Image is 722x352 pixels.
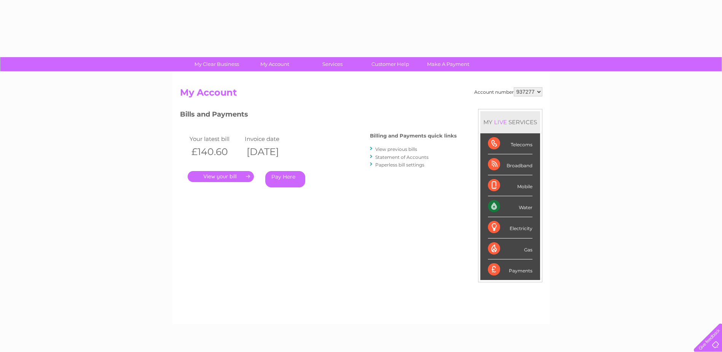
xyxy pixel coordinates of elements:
[188,144,243,160] th: £140.60
[375,146,417,152] a: View previous bills
[180,109,457,122] h3: Bills and Payments
[359,57,422,71] a: Customer Help
[474,87,542,96] div: Account number
[180,87,542,102] h2: My Account
[488,196,532,217] div: Water
[488,133,532,154] div: Telecoms
[243,57,306,71] a: My Account
[188,171,254,182] a: .
[488,238,532,259] div: Gas
[488,175,532,196] div: Mobile
[480,111,540,133] div: MY SERVICES
[375,162,424,168] a: Paperless bill settings
[492,118,508,126] div: LIVE
[370,133,457,139] h4: Billing and Payments quick links
[488,217,532,238] div: Electricity
[265,171,305,187] a: Pay Here
[243,144,298,160] th: [DATE]
[243,134,298,144] td: Invoice date
[488,259,532,280] div: Payments
[488,154,532,175] div: Broadband
[301,57,364,71] a: Services
[185,57,248,71] a: My Clear Business
[417,57,480,71] a: Make A Payment
[375,154,429,160] a: Statement of Accounts
[188,134,243,144] td: Your latest bill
